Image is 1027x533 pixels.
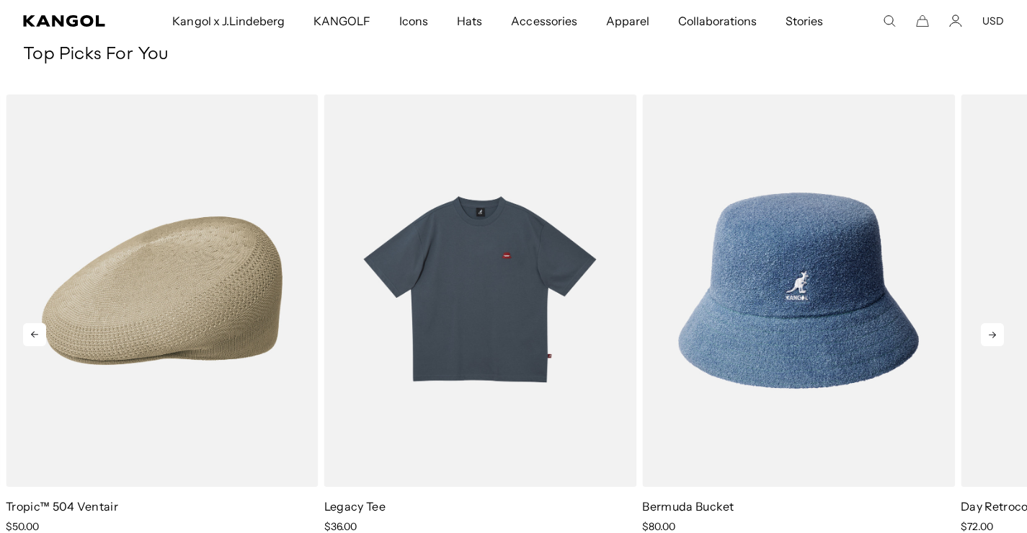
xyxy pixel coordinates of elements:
button: Cart [916,14,929,27]
button: USD [982,14,1004,27]
a: Account [949,14,962,27]
img: Tropic™ 504 Ventair [6,94,319,487]
a: Kangol [23,15,113,27]
a: Tropic™ 504 Ventair [6,499,118,514]
span: $36.00 [324,520,357,533]
span: $80.00 [642,520,675,533]
img: Legacy Tee [324,94,637,487]
summary: Search here [883,14,896,27]
img: Bermuda Bucket [642,94,955,487]
span: $50.00 [6,520,39,533]
a: Bermuda Bucket [642,499,734,514]
a: Legacy Tee [324,499,386,514]
h3: Top Picks For You [23,44,1004,66]
span: $72.00 [961,520,993,533]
